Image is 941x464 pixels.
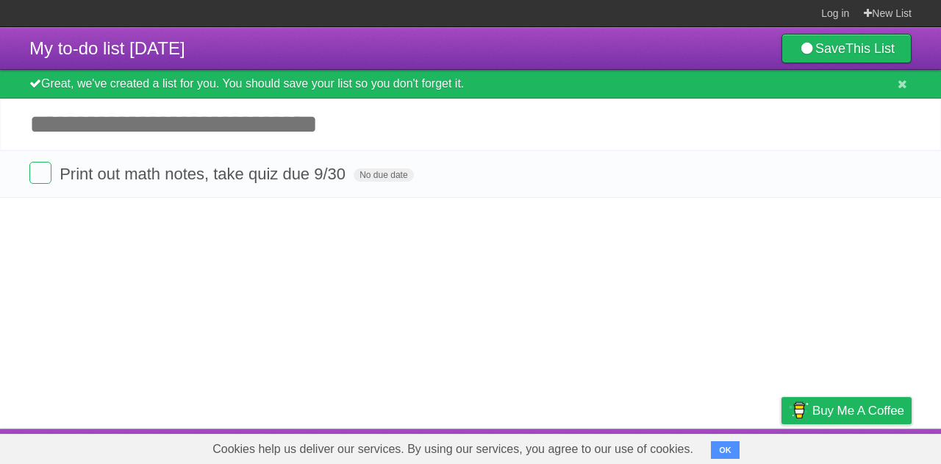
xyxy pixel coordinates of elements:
[198,435,708,464] span: Cookies help us deliver our services. By using our services, you agree to our use of cookies.
[812,398,904,424] span: Buy me a coffee
[781,34,912,63] a: SaveThis List
[762,432,801,460] a: Privacy
[845,41,895,56] b: This List
[60,165,349,183] span: Print out math notes, take quiz due 9/30
[29,38,185,58] span: My to-do list [DATE]
[712,432,745,460] a: Terms
[781,397,912,424] a: Buy me a coffee
[586,432,617,460] a: About
[711,441,740,459] button: OK
[634,432,694,460] a: Developers
[819,432,912,460] a: Suggest a feature
[789,398,809,423] img: Buy me a coffee
[354,168,413,182] span: No due date
[29,162,51,184] label: Done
